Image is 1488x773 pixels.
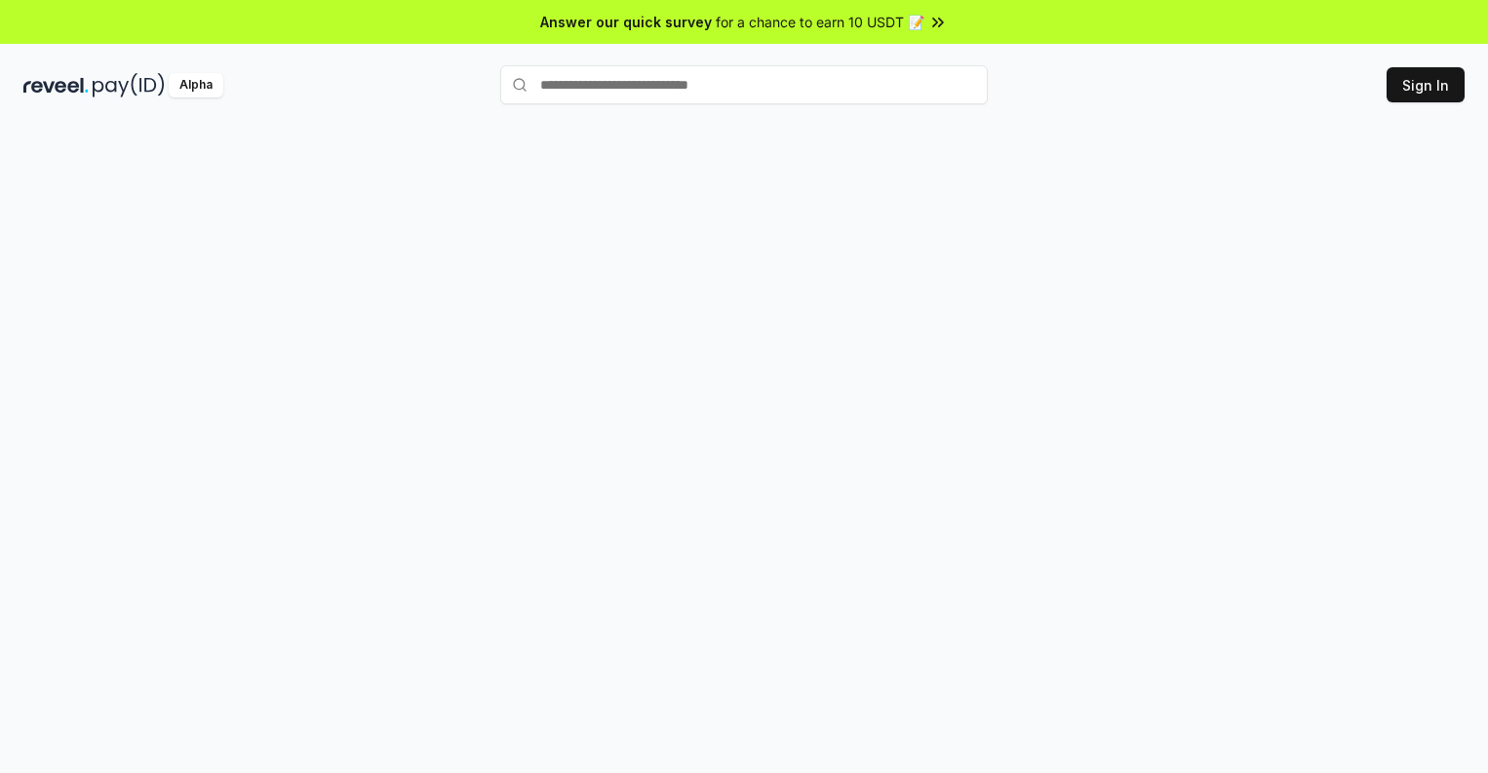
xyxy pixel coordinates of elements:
[169,73,223,97] div: Alpha
[23,73,89,97] img: reveel_dark
[1387,67,1465,102] button: Sign In
[716,12,924,32] span: for a chance to earn 10 USDT 📝
[540,12,712,32] span: Answer our quick survey
[93,73,165,97] img: pay_id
